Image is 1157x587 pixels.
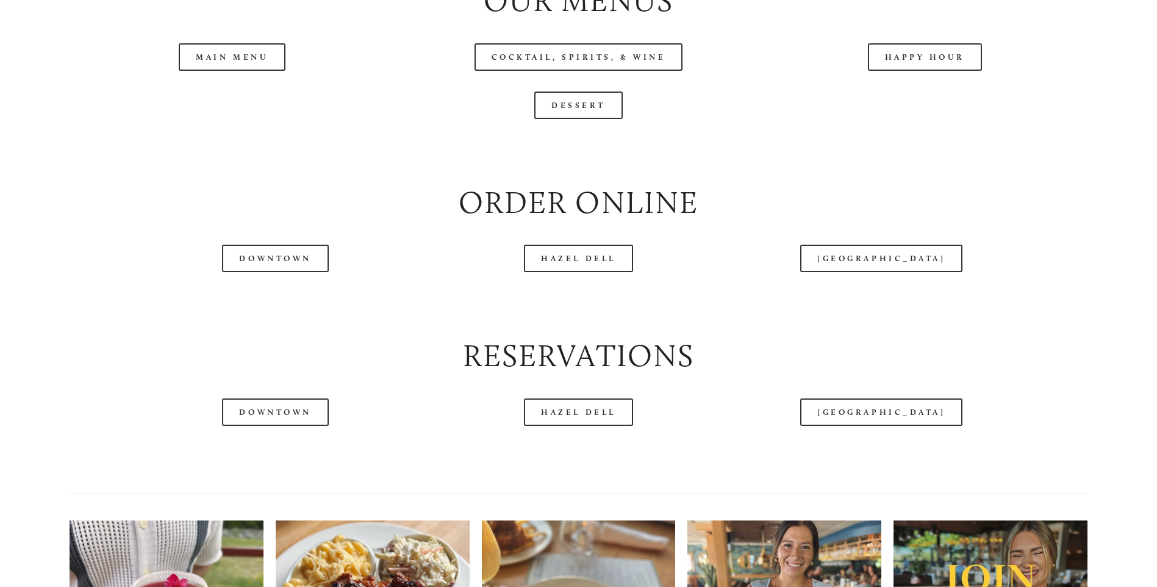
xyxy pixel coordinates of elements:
a: Downtown [222,245,328,272]
a: Downtown [222,398,328,426]
h2: Order Online [70,181,1087,225]
a: Hazel Dell [524,245,633,272]
a: [GEOGRAPHIC_DATA] [800,245,962,272]
a: Dessert [534,92,623,119]
h2: Reservations [70,334,1087,378]
a: [GEOGRAPHIC_DATA] [800,398,962,426]
a: Hazel Dell [524,398,633,426]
